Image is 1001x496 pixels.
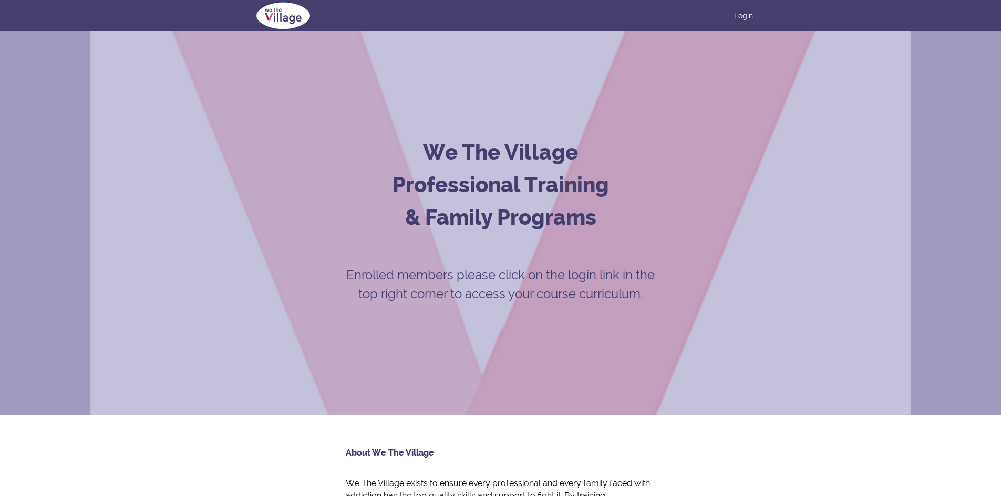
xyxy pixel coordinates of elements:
[734,10,753,21] a: Login
[393,172,609,197] strong: Professional Training
[405,205,596,229] strong: & Family Programs
[346,267,655,301] span: Enrolled members please click on the login link in the top right corner to access your course cur...
[346,448,434,458] strong: About We The Village
[423,140,578,164] strong: We The Village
